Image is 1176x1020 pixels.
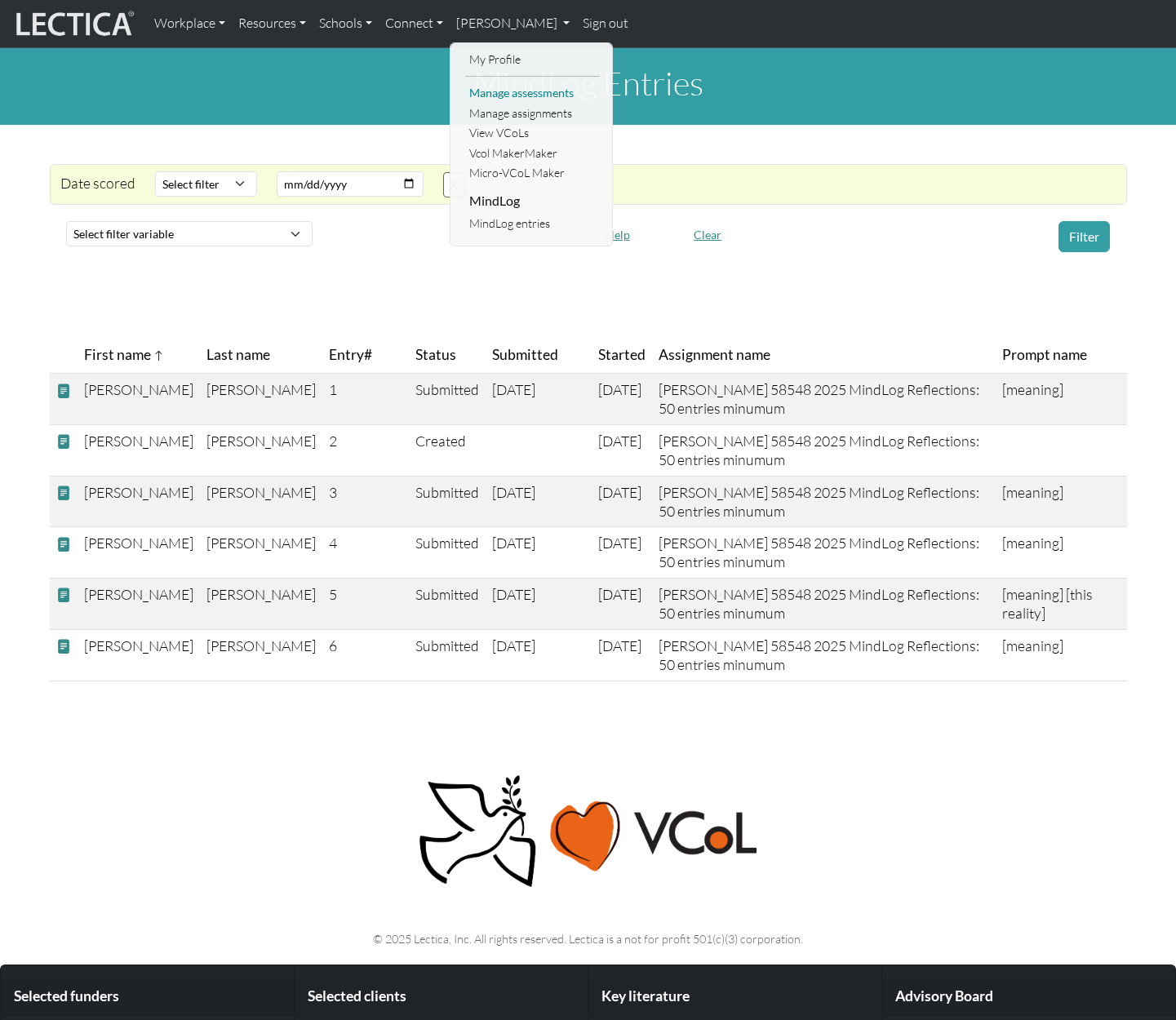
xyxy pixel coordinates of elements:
[486,476,592,527] td: [DATE]
[465,104,600,124] a: Manage assignments
[84,344,164,366] span: First name
[313,7,379,41] a: Schools
[996,374,1127,425] td: [meaning]
[486,527,592,579] td: [DATE]
[322,527,409,579] td: 4
[409,629,486,681] td: Submitted
[486,374,592,425] td: [DATE]
[322,579,409,630] td: 5
[492,344,558,366] span: Submitted
[592,629,652,681] td: [DATE]
[652,527,996,579] td: [PERSON_NAME] 58548 2025 MindLog Reflections: 50 entries minumum
[652,629,996,681] td: [PERSON_NAME] 58548 2025 MindLog Reflections: 50 entries minumum
[1002,344,1087,366] span: Prompt name
[329,344,402,366] span: Entry#
[200,527,322,579] td: [PERSON_NAME]
[443,172,465,197] button: X
[652,579,996,630] td: [PERSON_NAME] 58548 2025 MindLog Reflections: 50 entries minumum
[996,476,1127,527] td: [meaning]
[465,163,600,184] a: Micro-VCoL Maker
[78,424,200,476] td: [PERSON_NAME]
[277,171,424,197] input: YYYY-MM-DD
[409,374,486,425] td: Submitted
[78,476,200,527] td: [PERSON_NAME]
[60,929,1117,948] p: © 2025 Lectica, Inc. All rights reserved. Lectica is a not for profit 501(c)(3) corporation.
[56,587,71,604] span: view
[996,527,1127,579] td: [meaning]
[598,222,637,247] button: Help
[56,638,71,655] span: view
[322,476,409,527] td: 3
[465,50,600,234] ul: [PERSON_NAME]
[200,374,322,425] td: [PERSON_NAME]
[1,978,294,1015] div: Selected funders
[652,374,996,425] td: [PERSON_NAME] 58548 2025 MindLog Reflections: 50 entries minumum
[78,579,200,630] td: [PERSON_NAME]
[200,424,322,476] td: [PERSON_NAME]
[322,629,409,681] td: 6
[409,424,486,476] td: Created
[592,579,652,630] td: [DATE]
[200,476,322,527] td: [PERSON_NAME]
[592,337,652,374] th: Started
[882,978,1175,1015] div: Advisory Board
[322,374,409,425] td: 1
[465,83,600,104] a: Manage assessments
[56,536,71,553] span: view
[56,382,71,399] span: view
[465,123,600,144] a: View VCoLs
[409,476,486,527] td: Submitted
[78,374,200,425] td: [PERSON_NAME]
[465,188,600,214] li: MindLog
[450,7,576,41] a: [PERSON_NAME]
[51,171,145,197] div: Date scored
[592,424,652,476] td: [DATE]
[592,476,652,527] td: [DATE]
[598,224,637,242] a: Help
[409,527,486,579] td: Submitted
[486,629,592,681] td: [DATE]
[652,424,996,476] td: [PERSON_NAME] 58548 2025 MindLog Reflections: 50 entries minumum
[592,374,652,425] td: [DATE]
[659,344,770,366] span: Assignment name
[78,527,200,579] td: [PERSON_NAME]
[686,222,729,247] button: Clear
[1058,221,1110,252] button: Filter
[465,50,600,70] a: My Profile
[200,337,322,374] th: Last name
[78,629,200,681] td: [PERSON_NAME]
[592,527,652,579] td: [DATE]
[996,629,1127,681] td: [meaning]
[379,7,450,41] a: Connect
[465,144,600,164] a: Vcol MakerMaker
[996,579,1127,630] td: [meaning] [this reality]
[295,978,588,1015] div: Selected clients
[200,629,322,681] td: [PERSON_NAME]
[409,579,486,630] td: Submitted
[588,978,881,1015] div: Key literature
[414,773,763,891] img: Peace, love, VCoL
[652,476,996,527] td: [PERSON_NAME] 58548 2025 MindLog Reflections: 50 entries minumum
[56,433,71,450] span: view
[200,579,322,630] td: [PERSON_NAME]
[232,7,313,41] a: Resources
[576,7,635,41] a: Sign out
[322,424,409,476] td: 2
[148,7,232,41] a: Workplace
[415,344,456,366] span: Status
[486,579,592,630] td: [DATE]
[465,214,600,234] a: MindLog entries
[56,485,71,502] span: view
[12,8,135,39] img: lecticalive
